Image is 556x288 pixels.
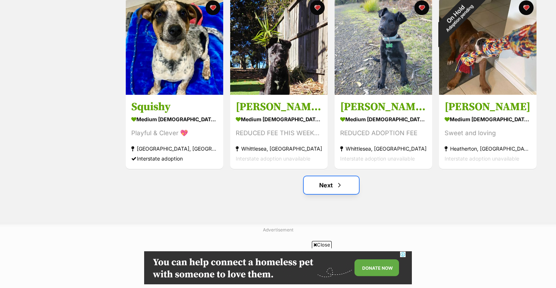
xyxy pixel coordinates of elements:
[335,94,432,169] a: [PERSON_NAME] ([PERSON_NAME]) medium [DEMOGRAPHIC_DATA] Dog REDUCED ADOPTION FEE Whittlesea, [GEO...
[236,144,322,154] div: Whittlesea, [GEOGRAPHIC_DATA]
[126,94,223,169] a: Squishy medium [DEMOGRAPHIC_DATA] Dog Playful & Clever 💖 [GEOGRAPHIC_DATA], [GEOGRAPHIC_DATA] Int...
[340,100,427,114] h3: [PERSON_NAME] ([PERSON_NAME])
[236,128,322,138] div: REDUCED FEE THIS WEEKEND
[230,94,328,169] a: [PERSON_NAME] (Yasi) medium [DEMOGRAPHIC_DATA] Dog REDUCED FEE THIS WEEKEND Whittlesea, [GEOGRAPH...
[304,176,359,194] a: Next page
[236,155,310,162] span: Interstate adoption unavailable
[439,89,537,96] a: On HoldAdoption pending
[340,128,427,138] div: REDUCED ADOPTION FEE
[445,114,531,125] div: medium [DEMOGRAPHIC_DATA] Dog
[414,0,429,15] button: favourite
[445,100,531,114] h3: [PERSON_NAME]
[206,0,220,15] button: favourite
[340,114,427,125] div: medium [DEMOGRAPHIC_DATA] Dog
[340,155,415,162] span: Interstate adoption unavailable
[445,155,519,162] span: Interstate adoption unavailable
[236,114,322,125] div: medium [DEMOGRAPHIC_DATA] Dog
[131,154,218,163] div: Interstate adoption
[340,144,427,154] div: Whittlesea, [GEOGRAPHIC_DATA]
[125,176,537,194] nav: Pagination
[131,114,218,125] div: medium [DEMOGRAPHIC_DATA] Dog
[131,100,218,114] h3: Squishy
[310,0,325,15] button: favourite
[439,94,537,169] a: [PERSON_NAME] medium [DEMOGRAPHIC_DATA] Dog Sweet and loving Heatherton, [GEOGRAPHIC_DATA] Inters...
[131,128,218,138] div: Playful & Clever 💖
[445,3,474,33] span: Adoption pending
[445,128,531,138] div: Sweet and loving
[236,100,322,114] h3: [PERSON_NAME] (Yasi)
[519,0,534,15] button: favourite
[131,144,218,154] div: [GEOGRAPHIC_DATA], [GEOGRAPHIC_DATA]
[144,251,412,284] iframe: Advertisement
[312,241,332,248] span: Close
[445,144,531,154] div: Heatherton, [GEOGRAPHIC_DATA]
